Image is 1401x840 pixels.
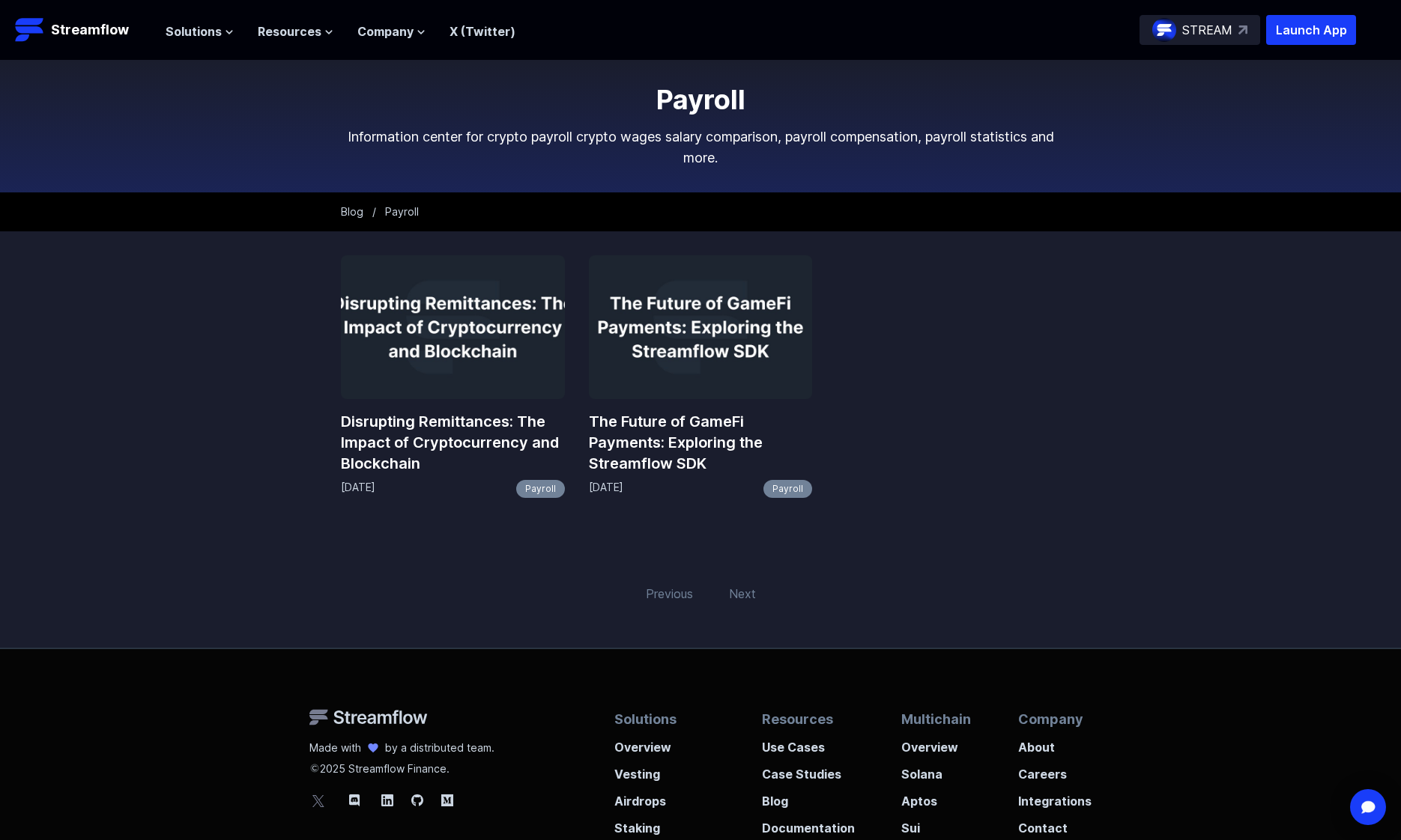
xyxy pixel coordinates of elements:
a: Payroll [516,480,565,498]
a: Blog [341,205,363,218]
a: Case Studies [762,756,855,783]
img: Disrupting Remittances: The Impact of Cryptocurrency and Blockchain [341,255,565,399]
a: Vesting [614,756,715,783]
a: Aptos [901,783,971,810]
a: Overview [614,729,715,756]
span: Previous [637,576,702,612]
a: Careers [1018,756,1092,783]
p: [DATE] [341,480,375,498]
span: / [372,205,376,218]
a: Streamflow [15,15,151,45]
a: Documentation [762,810,855,837]
span: Resources [258,22,321,40]
a: X (Twitter) [450,24,515,39]
img: The Future of GameFi Payments: Exploring the Streamflow SDK [589,255,813,399]
a: Contact [1018,810,1092,837]
img: Streamflow Logo [15,15,45,45]
span: Solutions [166,22,222,40]
p: 2025 Streamflow Finance. [309,755,494,776]
a: The Future of GameFi Payments: Exploring the Streamflow SDK [589,411,813,474]
a: Payroll [763,480,812,498]
a: Sui [901,810,971,837]
a: Solana [901,756,971,783]
p: Made with [309,740,361,755]
a: Use Cases [762,729,855,756]
img: top-right-arrow.svg [1238,25,1247,34]
p: Multichain [901,709,971,729]
img: Streamflow Logo [309,709,428,725]
p: Information center for crypto payroll crypto wages salary comparison, payroll compensation, payro... [341,127,1060,168]
span: Company [357,22,414,40]
img: streamflow-logo-circle.png [1152,18,1176,42]
span: Payroll [385,205,419,218]
span: Next [720,576,765,612]
div: Open Intercom Messenger [1350,789,1386,825]
button: Launch App [1266,15,1356,45]
button: Company [357,22,426,40]
a: Integrations [1018,783,1092,810]
p: [DATE] [589,480,623,498]
p: STREAM [1182,21,1232,39]
h1: Payroll [341,85,1060,115]
a: Disrupting Remittances: The Impact of Cryptocurrency and Blockchain [341,411,565,474]
p: Resources [762,709,855,729]
p: by a distributed team. [385,740,494,755]
a: Airdrops [614,783,715,810]
button: Solutions [166,22,234,40]
button: Resources [258,22,333,40]
a: About [1018,729,1092,756]
a: Overview [901,729,971,756]
a: STREAM [1140,15,1260,45]
p: Streamflow [51,19,129,40]
p: Solutions [614,709,715,729]
a: Staking [614,810,715,837]
a: Blog [762,783,855,810]
p: Company [1018,709,1092,729]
